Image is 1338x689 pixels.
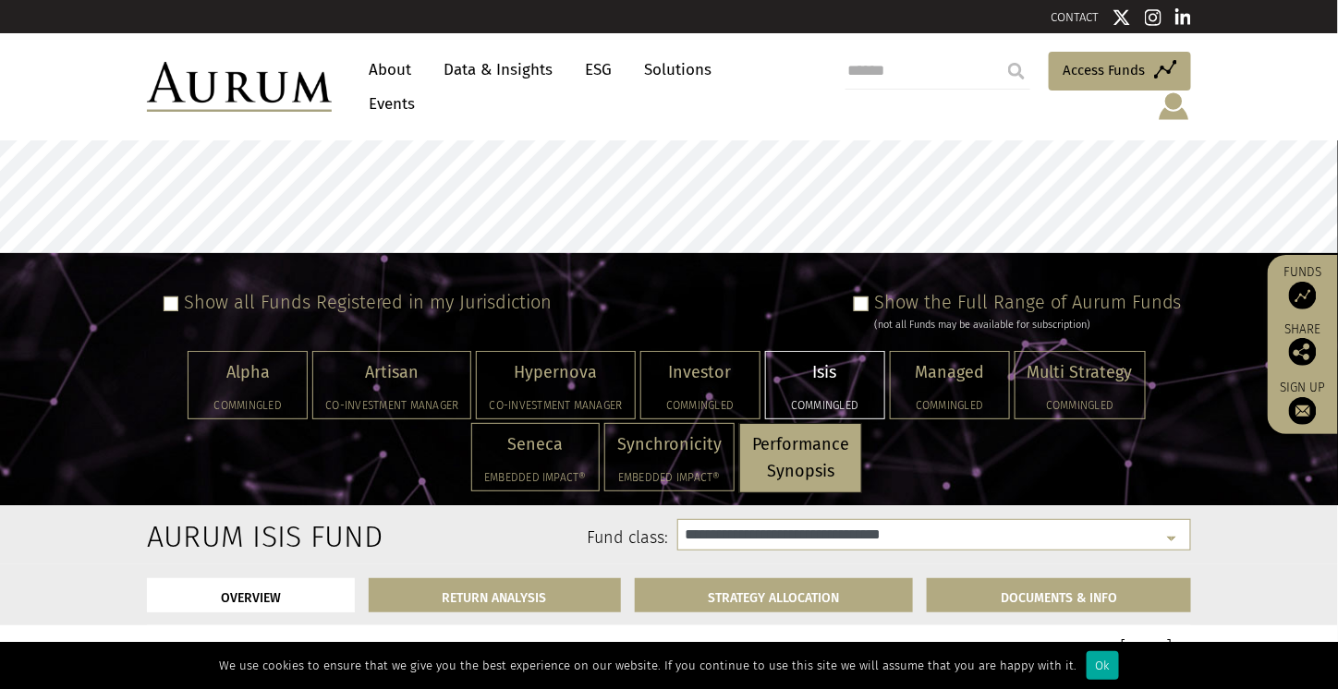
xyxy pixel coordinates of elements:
label: Show the Full Range of Aurum Funds [874,291,1182,313]
h5: Commingled [201,400,295,411]
h5: Co-investment Manager [489,400,622,411]
span: Access Funds [1063,59,1145,81]
p: Multi Strategy [1028,359,1133,386]
input: Submit [998,53,1035,90]
p: Managed [903,359,997,386]
h3: [DATE] [683,639,1173,658]
h5: Commingled [778,400,872,411]
a: Sign up [1277,380,1329,425]
a: Access Funds [1049,52,1191,91]
img: account-icon.svg [1157,91,1191,122]
a: Events [359,87,415,121]
img: Access Funds [1289,282,1317,309]
img: Sign up to our newsletter [1289,397,1317,425]
a: CONTACT [1051,10,1099,24]
p: Alpha [201,359,295,386]
label: Fund class: [325,526,668,550]
p: Seneca [484,431,587,458]
img: Linkedin icon [1175,8,1192,27]
img: Instagram icon [1145,8,1162,27]
h5: Embedded Impact® [617,472,722,483]
a: RETURN ANALYSIS [369,578,621,612]
h5: Commingled [1028,400,1133,411]
img: Twitter icon [1113,8,1131,27]
img: Aurum [147,62,332,112]
p: Synchronicity [617,431,722,458]
p: Investor [653,359,748,386]
p: Performance Synopsis [752,431,849,485]
h5: Co-investment Manager [325,400,458,411]
h5: Commingled [653,400,748,411]
a: STRATEGY ALLOCATION [635,578,914,612]
a: ESG [576,53,621,87]
p: Hypernova [489,359,622,386]
h1: Overview [165,639,655,674]
p: Isis [778,359,872,386]
div: Share [1277,323,1329,366]
a: Solutions [635,53,721,87]
h2: Aurum Isis Fund [147,519,298,554]
a: DOCUMENTS & INFO [927,578,1191,612]
a: Funds [1277,264,1329,309]
p: Artisan [325,359,458,386]
div: Ok [1087,651,1119,680]
h5: Embedded Impact® [484,472,587,483]
a: About [359,53,420,87]
a: Data & Insights [434,53,562,87]
h5: Commingled [903,400,997,411]
img: Share this post [1289,338,1317,366]
div: (not all Funds may be available for subscription) [874,317,1182,333]
label: Show all Funds Registered in my Jurisdiction [184,291,552,313]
